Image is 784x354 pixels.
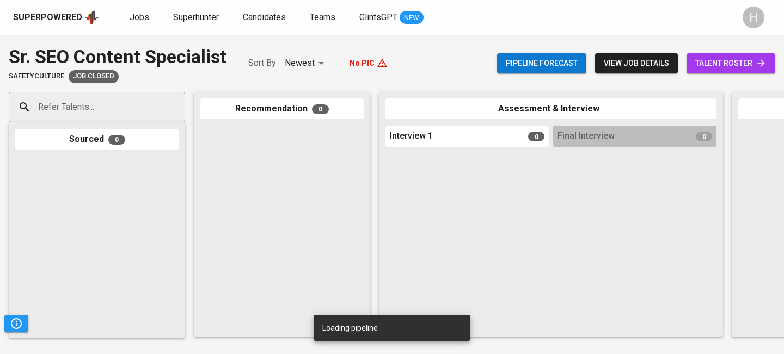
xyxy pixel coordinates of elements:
p: Sort By [248,57,276,70]
a: Jobs [130,11,151,24]
span: Superhunter [173,12,219,22]
span: 0 [108,135,125,145]
a: Candidates [243,11,288,24]
img: app logo [84,9,99,26]
span: Interview 1 [390,130,433,142]
a: Superpoweredapp logo [13,9,99,26]
span: view job details [604,57,669,70]
span: SafetyCulture [9,71,64,82]
a: talent roster [687,53,775,73]
button: Open [179,106,181,108]
span: NEW [400,13,424,23]
span: Job Closed [69,71,119,82]
a: Superhunter [173,11,221,24]
div: H [743,7,764,28]
span: Teams [310,12,335,22]
span: Pipeline forecast [506,57,578,70]
span: talent roster [695,57,767,70]
span: 0 [312,104,329,114]
div: Loading pipeline [322,318,378,338]
div: Newest [285,53,328,73]
a: Teams [310,11,338,24]
span: 0 [528,132,544,141]
button: Pipeline Triggers [4,315,28,332]
div: Assessment & Interview [385,98,716,120]
span: Candidates [243,12,286,22]
div: Superpowered [13,11,82,24]
button: Pipeline forecast [497,53,586,73]
a: GlintsGPT NEW [359,11,424,24]
span: 0 [696,132,712,141]
button: view job details [595,53,678,73]
div: Recommendation [200,98,364,120]
span: Jobs [130,12,149,22]
span: GlintsGPT [359,12,397,22]
p: No PIC [350,58,375,69]
div: Sr. SEO Content Specialist [9,44,226,70]
span: Final Interview [558,130,615,142]
div: Client fulfilled job using internal hiring [69,70,119,83]
p: Newest [285,57,315,70]
div: Sourced [15,129,179,150]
